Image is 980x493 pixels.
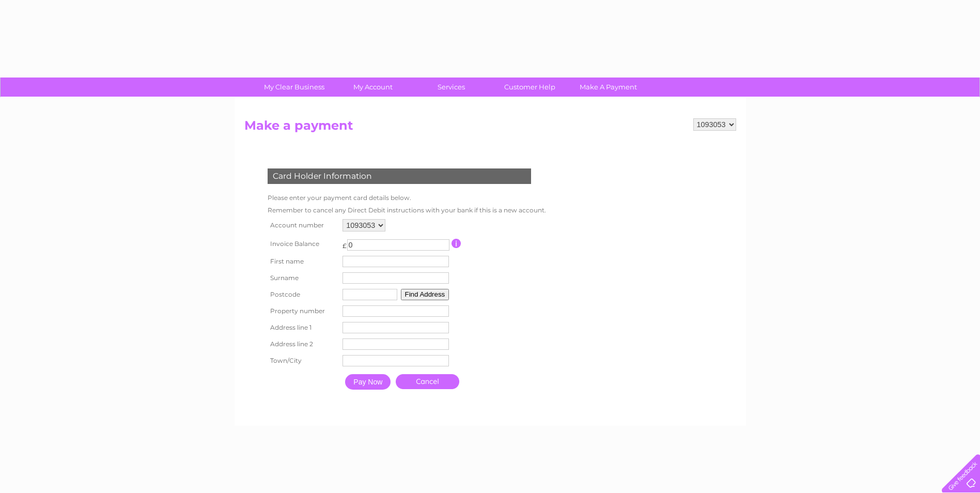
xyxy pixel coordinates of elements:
a: My Clear Business [252,78,337,97]
div: Card Holder Information [268,168,531,184]
th: Address line 2 [265,336,340,352]
th: Address line 1 [265,319,340,336]
th: Property number [265,303,340,319]
td: Remember to cancel any Direct Debit instructions with your bank if this is a new account. [265,204,549,217]
th: Invoice Balance [265,234,340,253]
td: Please enter your payment card details below. [265,192,549,204]
input: Pay Now [345,374,391,390]
th: First name [265,253,340,270]
th: Town/City [265,352,340,369]
a: Services [409,78,494,97]
a: My Account [330,78,415,97]
td: £ [343,237,347,250]
th: Account number [265,217,340,234]
th: Surname [265,270,340,286]
th: Postcode [265,286,340,303]
a: Customer Help [487,78,572,97]
input: Information [452,239,461,248]
a: Make A Payment [566,78,651,97]
button: Find Address [401,289,449,300]
h2: Make a payment [244,118,736,138]
a: Cancel [396,374,459,389]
